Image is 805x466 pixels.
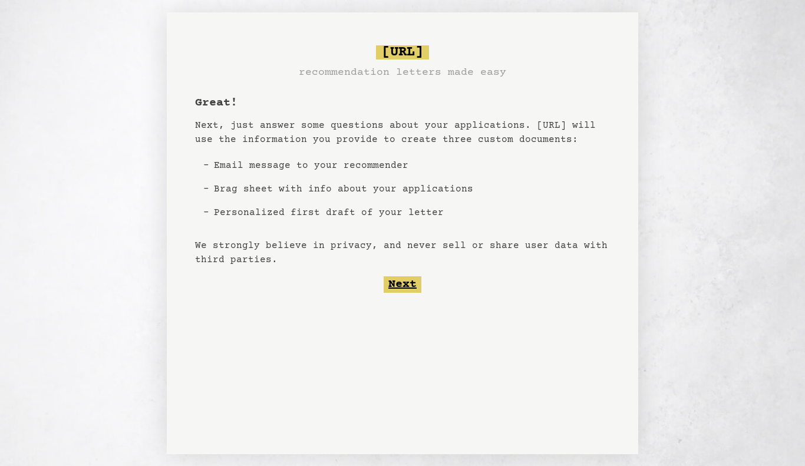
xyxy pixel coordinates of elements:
[209,201,478,224] li: Personalized first draft of your letter
[195,95,237,111] h1: Great!
[384,276,421,293] button: Next
[195,239,610,267] p: We strongly believe in privacy, and never sell or share user data with third parties.
[209,177,478,201] li: Brag sheet with info about your applications
[376,45,429,60] span: [URL]
[195,118,610,147] p: Next, just answer some questions about your applications. [URL] will use the information you prov...
[299,64,506,81] h3: recommendation letters made easy
[209,154,478,177] li: Email message to your recommender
